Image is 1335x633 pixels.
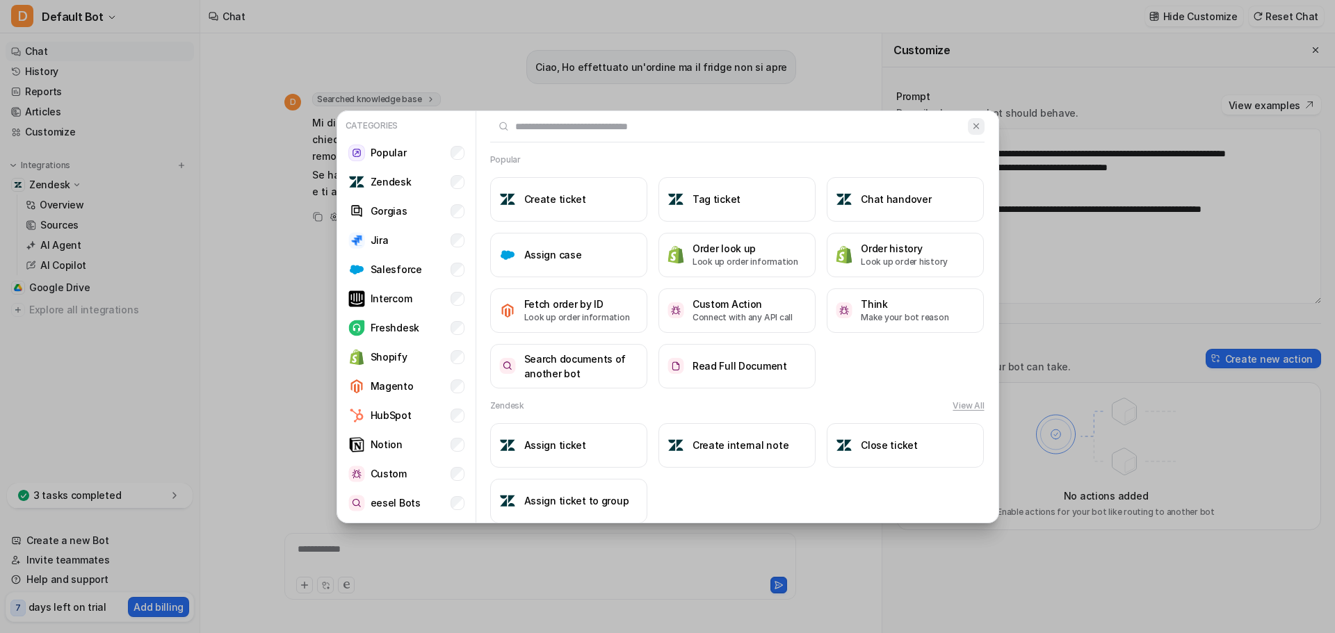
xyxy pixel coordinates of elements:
[490,344,647,388] button: Search documents of another botSearch documents of another bot
[836,245,852,264] img: Order history
[693,359,787,373] h3: Read Full Document
[827,423,984,468] button: Close ticketClose ticket
[693,297,793,311] h3: Custom Action
[371,291,412,306] p: Intercom
[658,233,816,277] button: Order look upOrder look upLook up order information
[371,320,419,335] p: Freshdesk
[524,493,629,508] h3: Assign ticket to group
[524,311,630,324] p: Look up order information
[658,288,816,333] button: Custom ActionCustom ActionConnect with any API call
[371,408,412,422] p: HubSpot
[693,241,798,256] h3: Order look up
[861,241,948,256] h3: Order history
[371,145,407,160] p: Popular
[667,302,684,318] img: Custom Action
[371,233,389,247] p: Jira
[499,302,516,319] img: Fetch order by ID
[861,256,948,268] p: Look up order history
[499,437,516,454] img: Assign ticket
[371,379,414,393] p: Magento
[524,192,586,206] h3: Create ticket
[861,297,948,311] h3: Think
[667,245,684,264] img: Order look up
[499,191,516,208] img: Create ticket
[524,297,630,311] h3: Fetch order by ID
[524,438,586,452] h3: Assign ticket
[371,466,407,481] p: Custom
[371,495,421,510] p: eesel Bots
[693,256,798,268] p: Look up order information
[836,191,852,208] img: Chat handover
[371,204,407,218] p: Gorgias
[861,311,948,324] p: Make your bot reason
[658,344,816,388] button: Read Full DocumentRead Full Document
[658,423,816,468] button: Create internal noteCreate internal note
[490,288,647,333] button: Fetch order by IDFetch order by IDLook up order information
[861,438,918,452] h3: Close ticket
[693,438,788,452] h3: Create internal note
[836,302,852,318] img: Think
[667,191,684,208] img: Tag ticket
[524,247,582,262] h3: Assign case
[343,117,470,135] p: Categories
[490,400,524,412] h2: Zendesk
[836,437,852,454] img: Close ticket
[667,358,684,374] img: Read Full Document
[827,233,984,277] button: Order historyOrder historyLook up order history
[499,358,516,374] img: Search documents of another bot
[490,423,647,468] button: Assign ticketAssign ticket
[524,352,638,381] h3: Search documents of another bot
[499,493,516,509] img: Assign ticket to group
[667,437,684,454] img: Create internal note
[499,247,516,263] img: Assign case
[490,233,647,277] button: Assign caseAssign case
[490,479,647,523] button: Assign ticket to groupAssign ticket to group
[827,177,984,222] button: Chat handoverChat handover
[371,437,403,452] p: Notion
[693,192,741,206] h3: Tag ticket
[827,288,984,333] button: ThinkThinkMake your bot reason
[490,177,647,222] button: Create ticketCreate ticket
[371,262,422,277] p: Salesforce
[490,154,521,166] h2: Popular
[693,311,793,324] p: Connect with any API call
[861,192,931,206] h3: Chat handover
[371,350,407,364] p: Shopify
[371,174,412,189] p: Zendesk
[658,177,816,222] button: Tag ticketTag ticket
[953,400,984,412] button: View All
